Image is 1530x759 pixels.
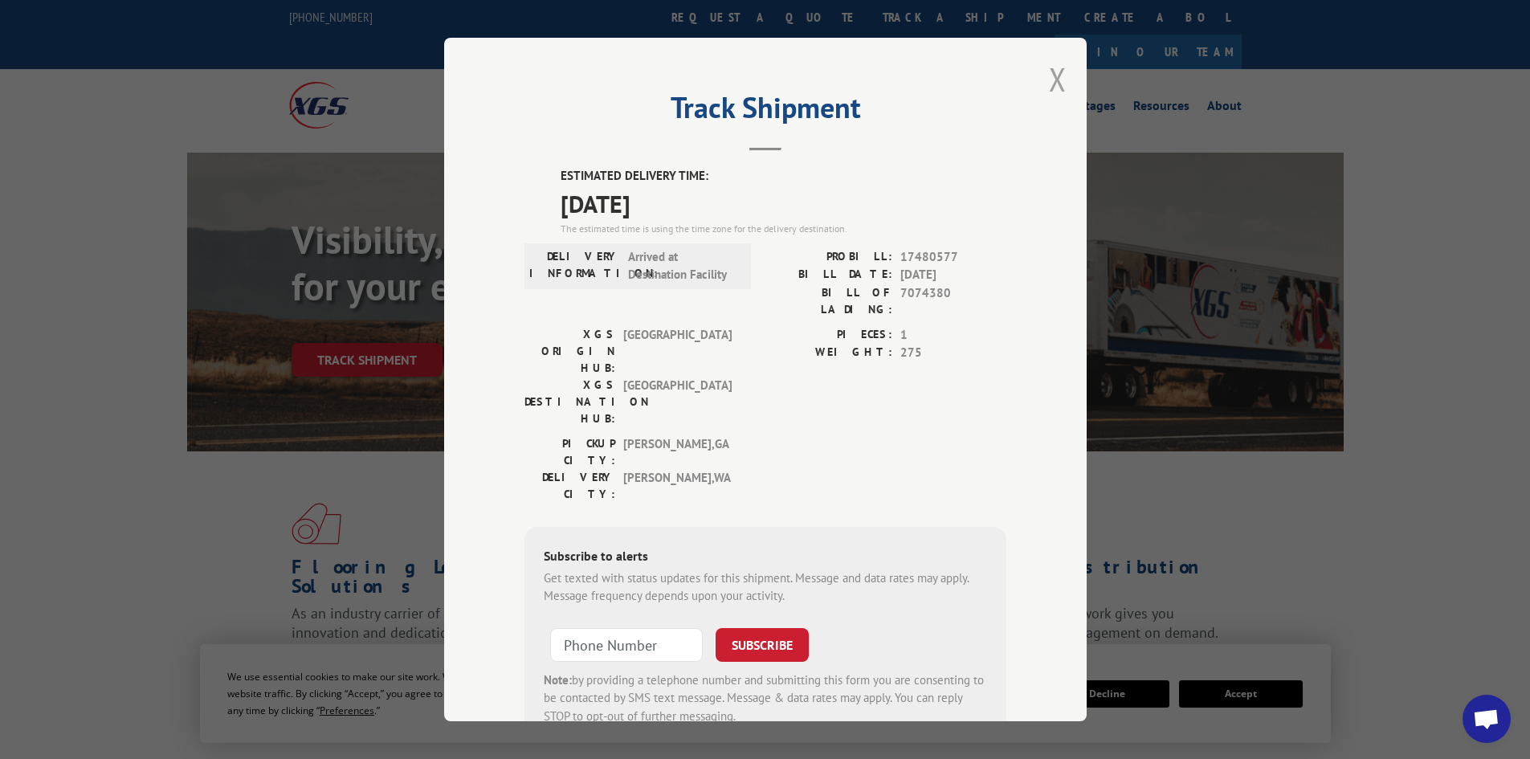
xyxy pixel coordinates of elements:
[900,266,1006,284] span: [DATE]
[900,284,1006,318] span: 7074380
[550,628,703,662] input: Phone Number
[1049,58,1067,100] button: Close modal
[765,326,892,345] label: PIECES:
[623,469,732,503] span: [PERSON_NAME] , WA
[765,266,892,284] label: BILL DATE:
[623,377,732,427] span: [GEOGRAPHIC_DATA]
[716,628,809,662] button: SUBSCRIBE
[623,435,732,469] span: [PERSON_NAME] , GA
[765,284,892,318] label: BILL OF LADING:
[628,248,736,284] span: Arrived at Destination Facility
[524,326,615,377] label: XGS ORIGIN HUB:
[524,469,615,503] label: DELIVERY CITY:
[900,248,1006,267] span: 17480577
[544,671,987,726] div: by providing a telephone number and submitting this form you are consenting to be contacted by SM...
[561,186,1006,222] span: [DATE]
[524,96,1006,127] h2: Track Shipment
[544,672,572,688] strong: Note:
[544,546,987,569] div: Subscribe to alerts
[524,377,615,427] label: XGS DESTINATION HUB:
[1463,695,1511,743] div: Open chat
[623,326,732,377] span: [GEOGRAPHIC_DATA]
[900,326,1006,345] span: 1
[765,248,892,267] label: PROBILL:
[544,569,987,606] div: Get texted with status updates for this shipment. Message and data rates may apply. Message frequ...
[765,344,892,362] label: WEIGHT:
[561,222,1006,236] div: The estimated time is using the time zone for the delivery destination.
[529,248,620,284] label: DELIVERY INFORMATION:
[561,167,1006,186] label: ESTIMATED DELIVERY TIME:
[900,344,1006,362] span: 275
[524,435,615,469] label: PICKUP CITY:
